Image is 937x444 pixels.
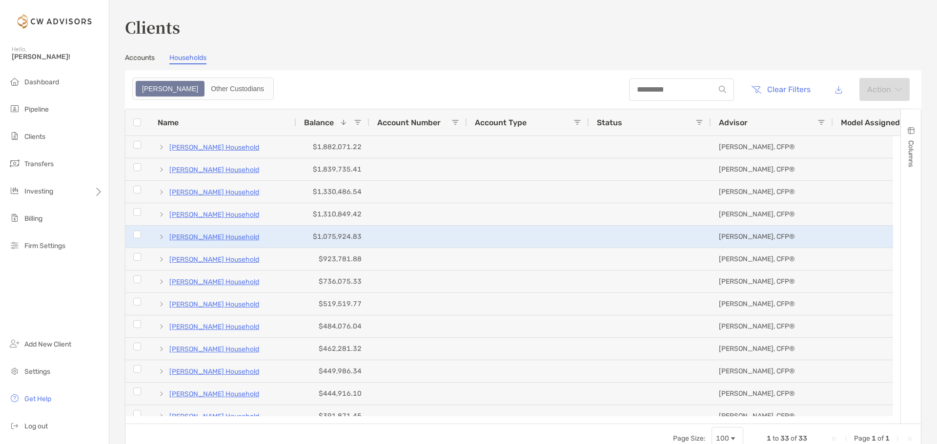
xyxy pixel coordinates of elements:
[377,118,441,127] span: Account Number
[169,141,259,154] p: [PERSON_NAME] Household
[169,343,259,355] a: [PERSON_NAME] Household
[9,157,20,169] img: transfers icon
[24,133,45,141] span: Clients
[9,365,20,377] img: settings icon
[711,248,833,270] div: [PERSON_NAME], CFP®
[24,367,50,376] span: Settings
[711,158,833,180] div: [PERSON_NAME], CFP®
[711,293,833,315] div: [PERSON_NAME], CFP®
[24,187,53,195] span: Investing
[169,298,259,310] a: [PERSON_NAME] Household
[907,140,915,167] span: Columns
[841,118,900,127] span: Model Assigned
[24,340,71,348] span: Add New Client
[831,435,838,443] div: First Page
[158,118,179,127] span: Name
[894,435,901,443] div: Next Page
[296,383,369,405] div: $444,916.10
[877,434,884,443] span: of
[854,434,870,443] span: Page
[205,82,269,96] div: Other Custodians
[169,186,259,198] a: [PERSON_NAME] Household
[9,76,20,87] img: dashboard icon
[24,395,51,403] span: Get Help
[296,181,369,203] div: $1,330,486.54
[296,338,369,360] div: $462,281.32
[711,315,833,337] div: [PERSON_NAME], CFP®
[791,434,797,443] span: of
[169,54,206,64] a: Households
[24,242,65,250] span: Firm Settings
[296,360,369,382] div: $449,986.34
[773,434,779,443] span: to
[169,164,259,176] a: [PERSON_NAME] Household
[169,209,259,221] a: [PERSON_NAME] Household
[711,383,833,405] div: [PERSON_NAME], CFP®
[296,158,369,180] div: $1,839,735.41
[24,78,59,86] span: Dashboard
[125,54,155,64] a: Accounts
[780,434,789,443] span: 33
[296,315,369,337] div: $484,076.04
[872,434,876,443] span: 1
[905,435,913,443] div: Last Page
[9,420,20,431] img: logout icon
[169,388,259,400] a: [PERSON_NAME] Household
[137,82,204,96] div: Zoe
[12,53,103,61] span: [PERSON_NAME]!
[296,136,369,158] div: $1,882,071.22
[296,226,369,248] div: $1,075,924.83
[711,181,833,203] div: [PERSON_NAME], CFP®
[9,392,20,404] img: get-help icon
[296,248,369,270] div: $923,781.88
[296,270,369,292] div: $736,075.33
[711,338,833,360] div: [PERSON_NAME], CFP®
[711,226,833,248] div: [PERSON_NAME], CFP®
[12,4,97,39] img: Zoe Logo
[296,203,369,225] div: $1,310,849.42
[169,231,259,243] a: [PERSON_NAME] Household
[711,270,833,292] div: [PERSON_NAME], CFP®
[9,103,20,115] img: pipeline icon
[169,321,259,333] a: [PERSON_NAME] Household
[24,160,54,168] span: Transfers
[169,410,259,423] a: [PERSON_NAME] Household
[169,276,259,288] a: [PERSON_NAME] Household
[716,434,729,443] div: 100
[711,405,833,427] div: [PERSON_NAME], CFP®
[597,118,622,127] span: Status
[798,434,807,443] span: 33
[296,293,369,315] div: $519,519.77
[9,185,20,196] img: investing icon
[842,435,850,443] div: Previous Page
[9,212,20,224] img: billing icon
[895,87,902,92] img: arrow
[132,77,274,100] div: segmented control
[767,434,771,443] span: 1
[24,105,49,114] span: Pipeline
[885,434,890,443] span: 1
[711,136,833,158] div: [PERSON_NAME], CFP®
[719,86,726,93] img: input icon
[9,338,20,349] img: add_new_client icon
[859,78,910,101] button: Actionarrow
[711,360,833,382] div: [PERSON_NAME], CFP®
[24,422,48,430] span: Log out
[719,118,748,127] span: Advisor
[169,366,259,378] a: [PERSON_NAME] Household
[169,253,259,266] a: [PERSON_NAME] Household
[711,203,833,225] div: [PERSON_NAME], CFP®
[24,214,42,223] span: Billing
